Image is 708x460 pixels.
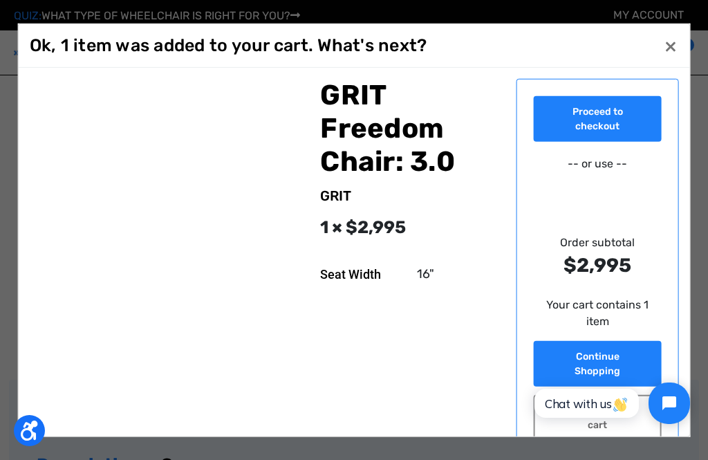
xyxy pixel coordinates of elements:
div: 1 × $2,995 [320,214,499,240]
div: GRIT [320,185,499,205]
span: × [664,33,677,59]
a: Proceed to checkout [534,95,662,141]
div: Order subtotal [534,234,662,279]
a: Continue Shopping [534,340,662,386]
h1: Ok, 1 item was added to your cart. What's next? [30,35,427,55]
img: GRIT Freedom Chair: 3.0 [46,90,304,320]
iframe: Tidio Chat [519,371,702,436]
h2: GRIT Freedom Chair: 3.0 [320,78,499,178]
dd: 16" [417,265,434,284]
dt: Seat Width [320,265,407,284]
p: -- or use -- [534,155,662,172]
p: Your cart contains 1 item [534,296,662,329]
strong: $2,995 [534,250,662,279]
